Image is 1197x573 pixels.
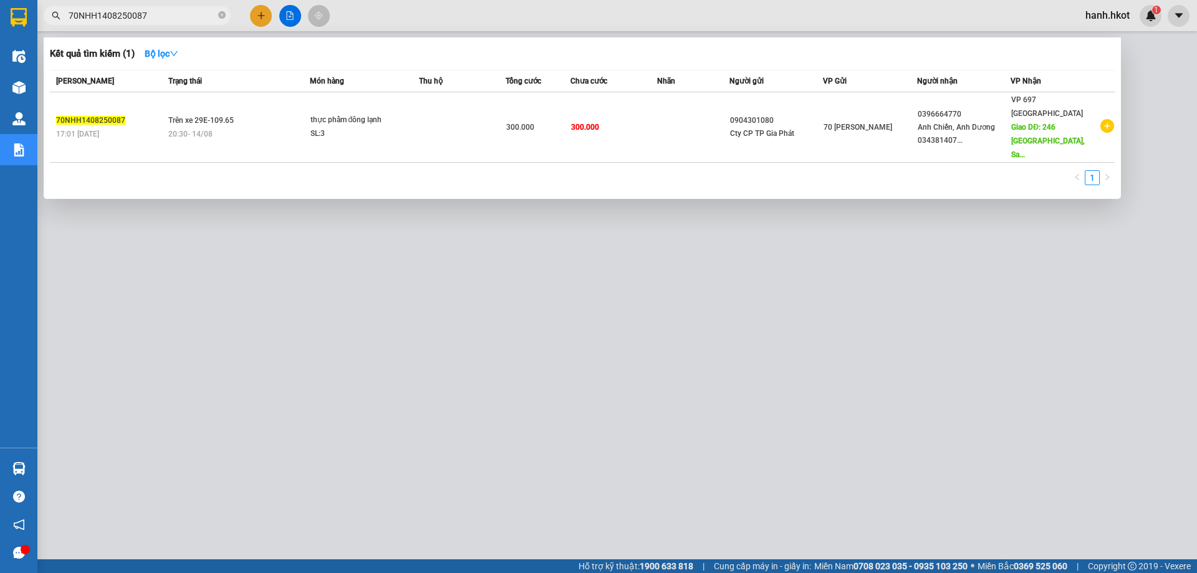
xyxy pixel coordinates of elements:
button: right [1100,170,1115,185]
span: search [52,11,60,20]
span: close-circle [218,10,226,22]
span: [PERSON_NAME] [56,77,114,85]
h3: Kết quả tìm kiếm ( 1 ) [50,47,135,60]
img: warehouse-icon [12,112,26,125]
span: Chưa cước [570,77,607,85]
span: 70 [PERSON_NAME] [824,123,892,132]
img: warehouse-icon [12,50,26,63]
img: warehouse-icon [12,462,26,475]
span: Tổng cước [506,77,541,85]
a: 1 [1085,171,1099,185]
span: plus-circle [1100,119,1114,133]
span: down [170,49,178,58]
span: VP Nhận [1011,77,1041,85]
span: Trên xe 29E-109.65 [168,116,234,125]
span: left [1074,173,1081,181]
span: 70NHH1408250087 [56,116,125,125]
span: 300.000 [571,123,599,132]
span: close-circle [218,11,226,19]
span: Giao DĐ: 246 [GEOGRAPHIC_DATA], Sa... [1011,123,1085,159]
button: Bộ lọcdown [135,44,188,64]
img: solution-icon [12,143,26,156]
li: Next Page [1100,170,1115,185]
img: warehouse-icon [12,81,26,94]
span: Thu hộ [419,77,443,85]
span: right [1103,173,1111,181]
span: Người gửi [729,77,764,85]
span: question-circle [13,491,25,503]
li: 1 [1085,170,1100,185]
div: 0904301080 [730,114,822,127]
span: 300.000 [506,123,534,132]
div: Cty CP TP Gia Phát [730,127,822,140]
img: logo-vxr [11,8,27,27]
li: Previous Page [1070,170,1085,185]
div: Anh Chiến, Anh Dương 034381407... [918,121,1010,147]
span: VP 697 [GEOGRAPHIC_DATA] [1011,95,1083,118]
span: message [13,547,25,559]
span: Nhãn [657,77,675,85]
button: left [1070,170,1085,185]
span: Món hàng [310,77,344,85]
div: 0396664770 [918,108,1010,121]
span: Trạng thái [168,77,202,85]
span: 20:30 - 14/08 [168,130,213,138]
span: VP Gửi [823,77,847,85]
span: 17:01 [DATE] [56,130,99,138]
div: SL: 3 [310,127,404,141]
strong: Bộ lọc [145,49,178,59]
input: Tìm tên, số ĐT hoặc mã đơn [69,9,216,22]
span: Người nhận [917,77,958,85]
div: thực phẩm đông lạnh [310,113,404,127]
span: notification [13,519,25,531]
